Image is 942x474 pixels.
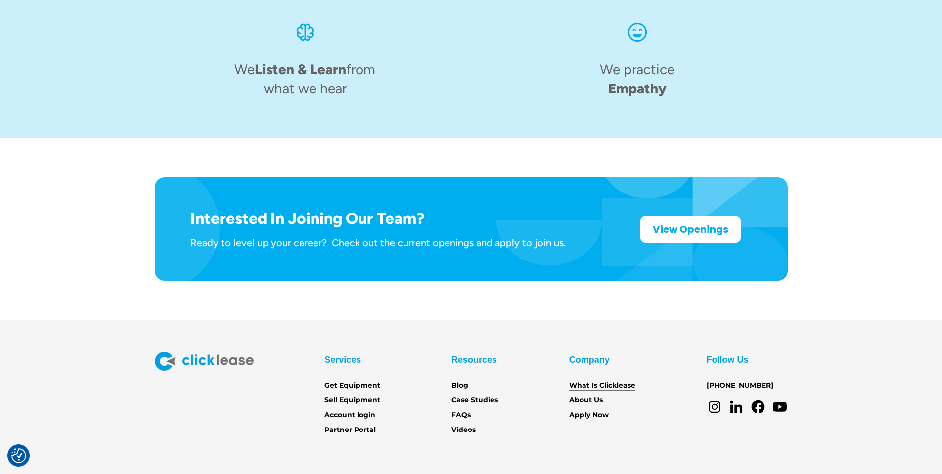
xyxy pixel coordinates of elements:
[626,20,649,44] img: Smiling face icon
[11,448,26,463] img: Revisit consent button
[451,352,497,368] div: Resources
[324,425,376,435] a: Partner Portal
[608,80,667,97] span: Empathy
[640,216,741,243] a: View Openings
[231,60,379,98] h4: We from what we hear
[707,380,773,391] a: [PHONE_NUMBER]
[11,448,26,463] button: Consent Preferences
[569,410,609,421] a: Apply Now
[569,352,610,368] div: Company
[451,425,476,435] a: Videos
[653,222,728,236] strong: View Openings
[324,395,380,406] a: Sell Equipment
[324,410,375,421] a: Account login
[255,61,346,78] span: Listen & Learn
[569,380,635,391] a: What Is Clicklease
[155,352,254,371] img: Clicklease logo
[190,236,566,249] div: Ready to level up your career? Check out the current openings and apply to join us.
[293,20,317,44] img: An icon of a brain
[600,60,674,98] h4: We practice
[451,380,468,391] a: Blog
[324,380,380,391] a: Get Equipment
[451,395,498,406] a: Case Studies
[707,352,749,368] div: Follow Us
[569,395,603,406] a: About Us
[324,352,361,368] div: Services
[451,410,471,421] a: FAQs
[190,209,566,228] h1: Interested In Joining Our Team?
